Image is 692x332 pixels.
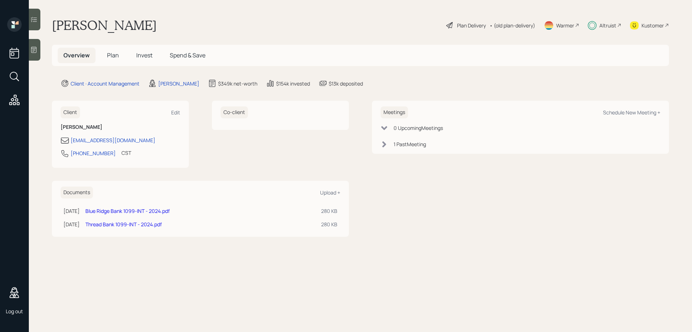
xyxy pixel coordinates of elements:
[6,308,23,315] div: Log out
[599,22,616,29] div: Altruist
[320,189,340,196] div: Upload +
[52,17,157,33] h1: [PERSON_NAME]
[71,136,155,144] div: [EMAIL_ADDRESS][DOMAIN_NAME]
[276,80,310,87] div: $154k invested
[85,208,170,214] a: Blue Ridge Bank 1099-INT - 2024.pdf
[381,106,408,118] h6: Meetings
[61,106,80,118] h6: Client
[63,220,80,228] div: [DATE]
[107,51,119,59] span: Plan
[321,220,337,228] div: 280 KB
[85,221,162,228] a: Thread Bank 1099-INT - 2024.pdf
[63,207,80,215] div: [DATE]
[321,207,337,215] div: 280 KB
[158,80,199,87] div: [PERSON_NAME]
[642,22,664,29] div: Kustomer
[489,22,535,29] div: • (old plan-delivery)
[394,140,426,148] div: 1 Past Meeting
[121,149,131,157] div: CST
[457,22,486,29] div: Plan Delivery
[218,80,257,87] div: $349k net-worth
[71,80,139,87] div: Client · Account Management
[136,51,152,59] span: Invest
[171,109,180,116] div: Edit
[71,149,116,157] div: [PHONE_NUMBER]
[603,109,660,116] div: Schedule New Meeting +
[394,124,443,132] div: 0 Upcoming Meeting s
[61,124,180,130] h6: [PERSON_NAME]
[63,51,90,59] span: Overview
[61,187,93,198] h6: Documents
[329,80,363,87] div: $13k deposited
[556,22,574,29] div: Warmer
[170,51,205,59] span: Spend & Save
[221,106,248,118] h6: Co-client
